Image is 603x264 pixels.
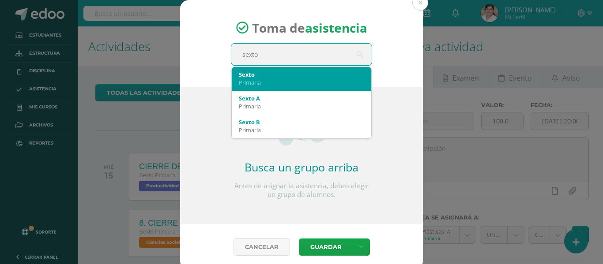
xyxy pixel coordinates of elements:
[305,19,367,36] strong: asistencia
[239,102,364,110] div: Primaria
[239,94,364,102] div: Sexto A
[231,182,372,199] p: Antes de asignar la asistencia, debes elegir un grupo de alumnos.
[252,19,367,36] span: Toma de
[299,238,353,256] button: Guardar
[239,126,364,134] div: Primaria
[239,118,364,126] div: Sexto B
[231,44,372,65] input: Busca un grado o sección aquí...
[231,160,372,175] h2: Busca un grupo arriba
[234,238,290,256] a: Cancelar
[239,71,364,78] div: Sexto
[239,78,364,86] div: Primaria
